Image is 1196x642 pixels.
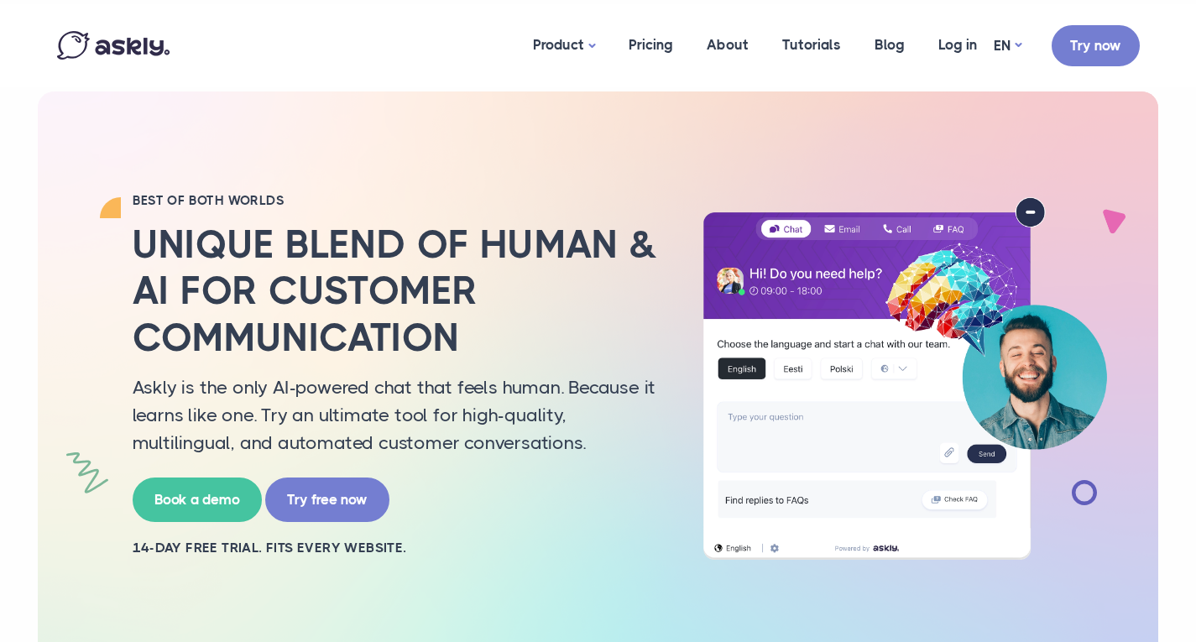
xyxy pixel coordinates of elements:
[765,4,858,86] a: Tutorials
[57,31,170,60] img: Askly
[612,4,690,86] a: Pricing
[133,539,661,557] h2: 14-day free trial. Fits every website.
[133,192,661,209] h2: BEST OF BOTH WORLDS
[133,478,262,522] a: Book a demo
[133,373,661,457] p: Askly is the only AI-powered chat that feels human. Because it learns like one. Try an ultimate t...
[1052,25,1140,66] a: Try now
[265,478,389,522] a: Try free now
[922,4,994,86] a: Log in
[690,4,765,86] a: About
[133,222,661,361] h2: Unique blend of human & AI for customer communication
[687,197,1123,560] img: AI multilingual chat
[994,34,1021,58] a: EN
[858,4,922,86] a: Blog
[516,4,612,87] a: Product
